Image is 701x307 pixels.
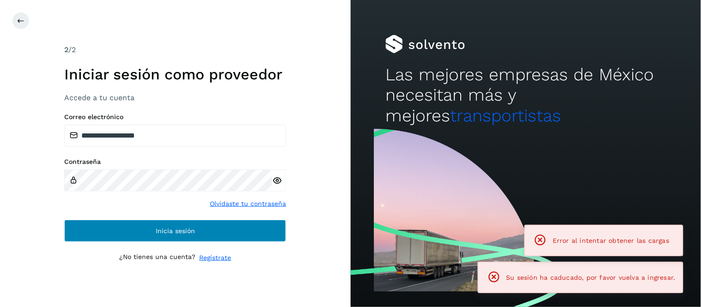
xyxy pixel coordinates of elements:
h1: Iniciar sesión como proveedor [64,66,286,83]
div: /2 [64,44,286,55]
label: Correo electrónico [64,113,286,121]
span: Inicia sesión [156,228,195,234]
a: Olvidaste tu contraseña [210,199,286,209]
h2: Las mejores empresas de México necesitan más y mejores [385,65,666,126]
label: Contraseña [64,158,286,166]
span: transportistas [450,106,561,126]
span: Su sesión ha caducado, por favor vuelva a ingresar. [506,274,676,281]
span: 2 [64,45,68,54]
p: ¿No tienes una cuenta? [119,253,195,263]
span: Error al intentar obtener las cargas [553,237,669,244]
a: Regístrate [199,253,231,263]
h3: Accede a tu cuenta [64,93,286,102]
button: Inicia sesión [64,220,286,242]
